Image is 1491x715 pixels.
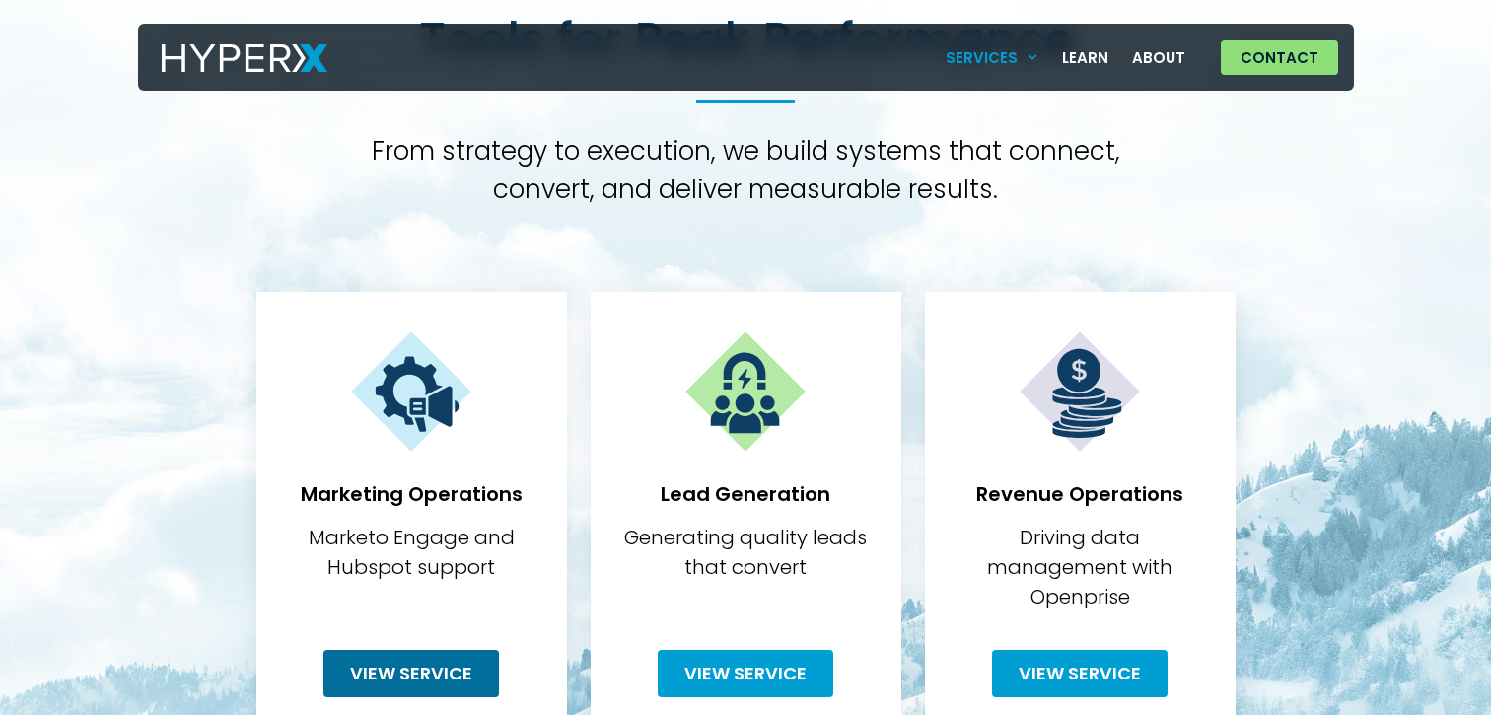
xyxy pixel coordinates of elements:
strong: Marketing Operations [301,480,523,508]
a: Learn [1050,37,1120,78]
p: Marketo Engage and Hubspot support [280,523,543,582]
img: HyperX Logo [162,44,327,73]
a: About [1120,37,1197,78]
span: View Service [350,665,472,682]
strong: Lead Generation [661,480,830,508]
p: Driving data management with Openprise [949,523,1212,611]
a: View Service [658,650,833,698]
img: Services 4 [681,327,810,456]
iframe: Drift Widget Chat Controller [1392,616,1467,691]
span: View Service [684,665,807,682]
a: Services [934,37,1050,78]
strong: Revenue Operations [976,480,1183,508]
h2: Tools for Peak Performance [419,11,1073,70]
h3: From strategy to execution, we build systems that connect, convert, and deliver measurable results. [346,132,1146,209]
a: Contact [1221,40,1338,75]
a: View Service [992,650,1168,698]
img: Services 5 [1016,327,1144,456]
span: View Service [1019,665,1141,682]
nav: Menu [934,37,1197,78]
img: Services 3 [347,327,475,456]
p: Generating quality leads that convert [614,523,878,582]
a: View Service [323,650,499,698]
span: Contact [1241,50,1318,65]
